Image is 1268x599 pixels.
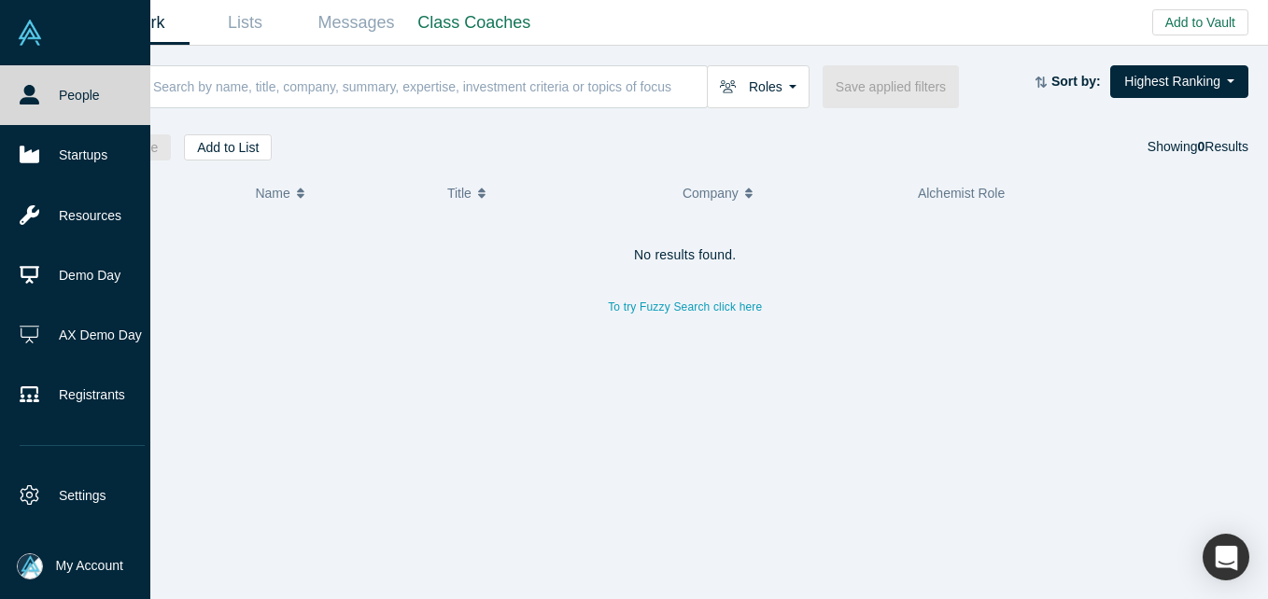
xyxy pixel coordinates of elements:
button: Add to List [184,134,272,160]
span: Results [1198,139,1248,154]
button: Roles [707,65,810,108]
span: Alchemist Role [918,186,1005,201]
img: Alchemist Vault Logo [17,20,43,46]
button: Title [447,174,663,213]
button: Name [255,174,428,213]
div: Showing [1148,134,1248,160]
button: My Account [17,553,123,579]
a: Class Coaches [412,1,537,45]
span: Title [447,174,472,213]
a: Messages [301,1,412,45]
span: My Account [56,556,123,576]
img: Mia Scott's Account [17,553,43,579]
span: Name [255,174,289,213]
button: To try Fuzzy Search click here [595,295,775,319]
strong: Sort by: [1051,74,1101,89]
h4: No results found. [108,247,1263,263]
span: Company [683,174,739,213]
button: Company [683,174,898,213]
button: Add to Vault [1152,9,1248,35]
button: Highest Ranking [1110,65,1248,98]
strong: 0 [1198,139,1205,154]
button: Save applied filters [823,65,959,108]
input: Search by name, title, company, summary, expertise, investment criteria or topics of focus [151,64,707,108]
a: Lists [190,1,301,45]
